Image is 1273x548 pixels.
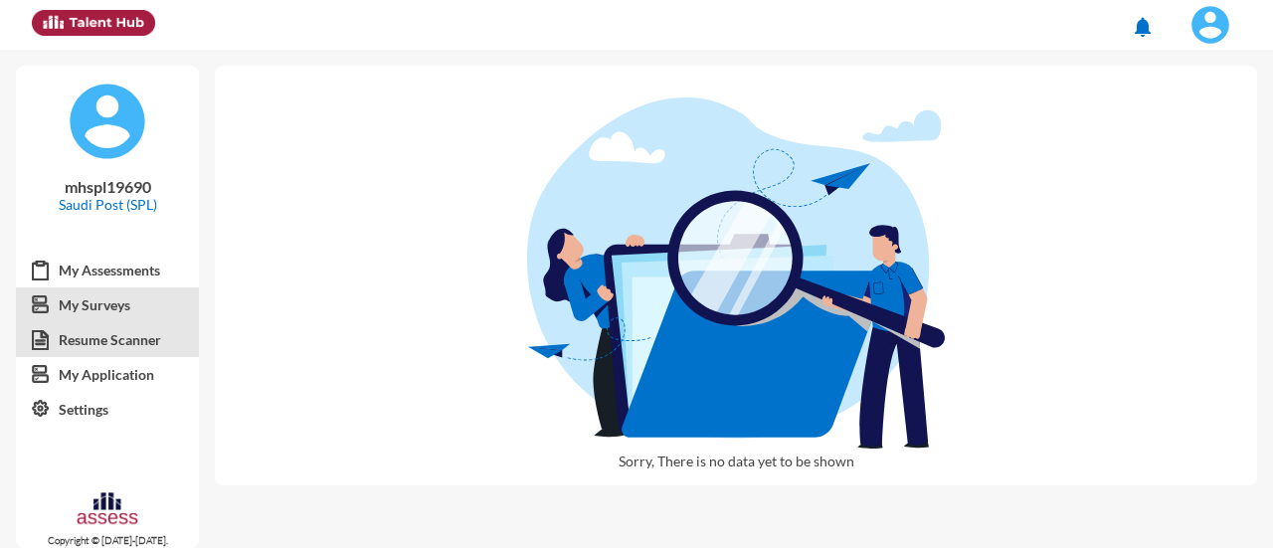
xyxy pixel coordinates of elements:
a: Settings [16,392,199,428]
a: My Application [16,357,199,393]
p: mhspl19690 [32,177,183,196]
mat-icon: notifications [1131,15,1155,39]
p: Saudi Post (SPL) [32,196,183,213]
a: My Assessments [16,253,199,288]
a: Resume Scanner [16,322,199,358]
img: default%20profile%20image.svg [68,82,147,161]
a: My Surveys [16,287,199,323]
p: Sorry, There is no data yet to be shown [527,453,944,485]
img: assesscompany-logo.png [76,490,139,530]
